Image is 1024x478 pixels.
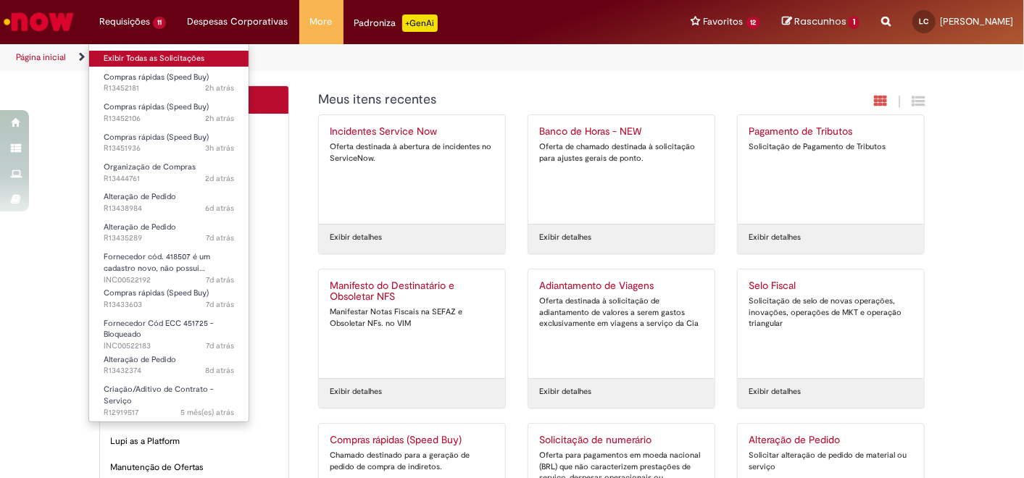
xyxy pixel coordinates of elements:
[205,143,234,154] span: 3h atrás
[205,203,234,214] time: 22/08/2025 10:17:14
[205,203,234,214] span: 6d atrás
[749,450,913,472] div: Solicitar alteração de pedido de material ou serviço
[104,407,234,419] span: R12919517
[206,299,234,310] time: 20/08/2025 16:46:09
[88,43,249,422] ul: Requisições
[104,299,234,311] span: R13433603
[111,461,278,474] span: Manutenção de Ofertas
[330,450,494,472] div: Chamado destinado para a geração de pedido de compra de indiretos.
[205,365,234,376] span: 8d atrás
[104,203,234,214] span: R13438984
[104,384,214,406] span: Criação/Aditivo de Contrato - Serviço
[180,407,234,418] span: 5 mês(es) atrás
[330,306,494,329] div: Manifestar Notas Fiscais na SEFAZ e Obsoletar NFs. no VIM
[104,354,176,365] span: Alteração de Pedido
[330,280,494,303] h2: Manifesto do Destinatário e Obsoletar NFS
[749,141,913,153] div: Solicitação de Pagamento de Tributos
[318,93,768,107] h1: {"description":"","title":"Meus itens recentes"} Categoria
[104,83,234,94] span: R13452181
[940,15,1013,28] span: [PERSON_NAME]
[794,14,846,28] span: Rascunhos
[104,143,234,154] span: R13451936
[206,232,234,243] span: 7d atrás
[89,285,249,312] a: Aberto R13433603 : Compras rápidas (Speed Buy)
[11,44,672,71] ul: Trilhas de página
[104,132,209,143] span: Compras rápidas (Speed Buy)
[738,115,924,224] a: Pagamento de Tributos Solicitação de Pagamento de Tributos
[89,99,249,126] a: Aberto R13452106 : Compras rápidas (Speed Buy)
[100,428,289,455] div: Lupi as a Platform
[205,143,234,154] time: 27/08/2025 11:34:37
[539,280,704,292] h2: Adiantamento de Viagens
[539,126,704,138] h2: Banco de Horas - NEW
[912,94,925,108] i: Exibição de grade
[206,274,234,285] time: 21/08/2025 09:53:04
[330,126,494,138] h2: Incidentes Service Now
[206,340,234,351] span: 7d atrás
[528,115,715,224] a: Banco de Horas - NEW Oferta de chamado destinada à solicitação para ajustes gerais de ponto.
[749,232,801,243] a: Exibir detalhes
[539,141,704,164] div: Oferta de chamado destinada à solicitação para ajustes gerais de ponto.
[104,318,214,340] span: Fornecedor Cód ECC 451725 - Bloqueado
[104,222,176,232] span: Alteração de Pedido
[205,83,234,93] span: 2h atrás
[104,113,234,125] span: R13452106
[402,14,438,32] p: +GenAi
[104,72,209,83] span: Compras rápidas (Speed Buy)
[89,189,249,216] a: Aberto R13438984 : Alteração de Pedido
[782,15,859,29] a: Rascunhos
[330,435,494,446] h2: Compras rápidas (Speed Buy)
[746,17,761,29] span: 12
[539,386,591,398] a: Exibir detalhes
[205,113,234,124] span: 2h atrás
[205,365,234,376] time: 20/08/2025 13:18:36
[1,7,76,36] img: ServiceNow
[330,386,382,398] a: Exibir detalhes
[104,101,209,112] span: Compras rápidas (Speed Buy)
[205,173,234,184] span: 2d atrás
[539,435,704,446] h2: Solicitação de numerário
[738,269,924,378] a: Selo Fiscal Solicitação de selo de novas operações, inovações, operações de MKT e operação triang...
[104,232,234,244] span: R13435289
[920,17,929,26] span: LC
[89,352,249,379] a: Aberto R13432374 : Alteração de Pedido
[89,316,249,347] a: Aberto INC00522183 : Fornecedor Cód ECC 451725 - Bloqueado
[89,219,249,246] a: Aberto R13435289 : Alteração de Pedido
[153,17,166,29] span: 11
[528,269,715,378] a: Adiantamento de Viagens Oferta destinada à solicitação de adiantamento de valores a serem gastos ...
[99,14,150,29] span: Requisições
[205,113,234,124] time: 27/08/2025 12:02:10
[206,340,234,351] time: 20/08/2025 16:16:46
[749,126,913,138] h2: Pagamento de Tributos
[899,93,902,110] span: |
[89,70,249,96] a: Aberto R13452181 : Compras rápidas (Speed Buy)
[180,407,234,418] time: 09/04/2025 13:45:33
[319,269,505,378] a: Manifesto do Destinatário e Obsoletar NFS Manifestar Notas Fiscais na SEFAZ e Obsoletar NFs. no VIM
[89,130,249,156] a: Aberto R13451936 : Compras rápidas (Speed Buy)
[749,435,913,446] h2: Alteração de Pedido
[749,386,801,398] a: Exibir detalhes
[310,14,333,29] span: More
[89,249,249,280] a: Aberto INC00522192 : Fornecedor cód. 418507 é um cadastro novo, não possui organização de compras...
[206,274,234,285] span: 7d atrás
[354,14,438,32] div: Padroniza
[89,382,249,413] a: Aberto R12919517 : Criação/Aditivo de Contrato - Serviço
[16,51,66,63] a: Página inicial
[749,295,913,330] div: Solicitação de selo de novas operações, inovações, operações de MKT e operação triangular
[104,288,209,298] span: Compras rápidas (Speed Buy)
[89,159,249,186] a: Aberto R13444761 : Organização de Compras
[330,141,494,164] div: Oferta destinada à abertura de incidentes no ServiceNow.
[206,232,234,243] time: 21/08/2025 10:18:48
[205,83,234,93] time: 27/08/2025 12:17:19
[749,280,913,292] h2: Selo Fiscal
[104,173,234,185] span: R13444761
[206,299,234,310] span: 7d atrás
[875,94,888,108] i: Exibição em cartão
[849,16,859,29] span: 1
[319,115,505,224] a: Incidentes Service Now Oferta destinada à abertura de incidentes no ServiceNow.
[104,191,176,202] span: Alteração de Pedido
[205,173,234,184] time: 25/08/2025 14:52:12
[104,274,234,286] span: INC00522192
[539,232,591,243] a: Exibir detalhes
[111,435,278,448] span: Lupi as a Platform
